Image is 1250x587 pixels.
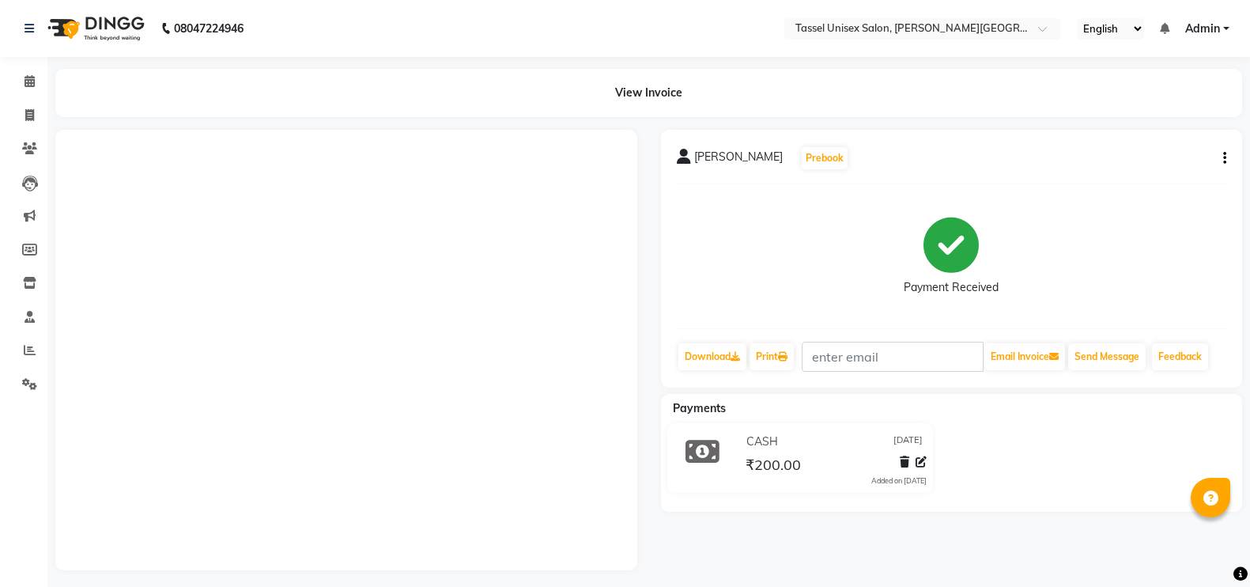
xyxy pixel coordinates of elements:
[694,149,783,171] span: [PERSON_NAME]
[673,401,726,415] span: Payments
[174,6,244,51] b: 08047224946
[55,69,1242,117] div: View Invoice
[1184,524,1234,571] iframe: chat widget
[1068,343,1146,370] button: Send Message
[1185,21,1220,37] span: Admin
[871,475,927,487] div: Added on [DATE]
[802,342,984,372] input: enter email
[746,434,778,450] span: CASH
[678,343,746,370] a: Download
[1152,343,1208,370] a: Feedback
[904,279,999,296] div: Payment Received
[750,343,794,370] a: Print
[802,147,848,169] button: Prebook
[746,456,801,478] span: ₹200.00
[984,343,1065,370] button: Email Invoice
[40,6,149,51] img: logo
[893,434,923,450] span: [DATE]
